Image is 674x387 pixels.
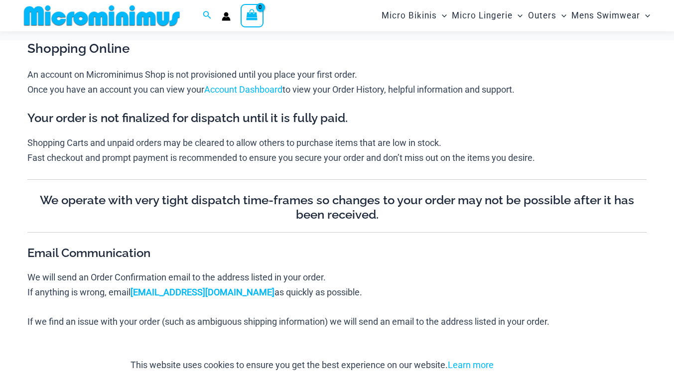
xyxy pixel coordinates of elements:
[513,3,523,28] span: Menu Toggle
[27,135,647,165] p: Shopping Carts and unpaid orders may be cleared to allow others to purchase items that are low in...
[640,3,650,28] span: Menu Toggle
[528,3,556,28] span: Outers
[27,111,647,126] h4: Your order is not finalized for dispatch until it is fully paid.
[27,314,647,329] p: If we find an issue with your order (such as ambiguous shipping information) we will send an emai...
[526,3,569,28] a: OutersMenu ToggleMenu Toggle
[452,3,513,28] span: Micro Lingerie
[203,9,212,22] a: Search icon link
[437,3,447,28] span: Menu Toggle
[501,353,543,377] button: Accept
[449,3,525,28] a: Micro LingerieMenu ToggleMenu Toggle
[131,358,494,373] p: This website uses cookies to ensure you get the best experience on our website.
[378,1,654,30] nav: Site Navigation
[379,3,449,28] a: Micro BikinisMenu ToggleMenu Toggle
[40,193,634,222] strong: We operate with very tight dispatch time-frames so changes to your order may not be possible afte...
[27,246,647,260] h4: Email Communication
[222,12,231,21] a: Account icon link
[241,4,264,27] a: View Shopping Cart, empty
[27,67,647,97] p: An account on Microminimus Shop is not provisioned until you place your first order. Once you hav...
[20,4,184,27] img: MM SHOP LOGO FLAT
[131,287,274,297] a: [EMAIL_ADDRESS][DOMAIN_NAME]
[204,84,282,95] a: Account Dashboard
[556,3,566,28] span: Menu Toggle
[27,270,647,299] p: We will send an Order Confirmation email to the address listed in your order. If anything is wron...
[571,3,640,28] span: Mens Swimwear
[27,40,647,57] h3: Shopping Online
[382,3,437,28] span: Micro Bikinis
[448,360,494,370] a: Learn more
[569,3,653,28] a: Mens SwimwearMenu ToggleMenu Toggle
